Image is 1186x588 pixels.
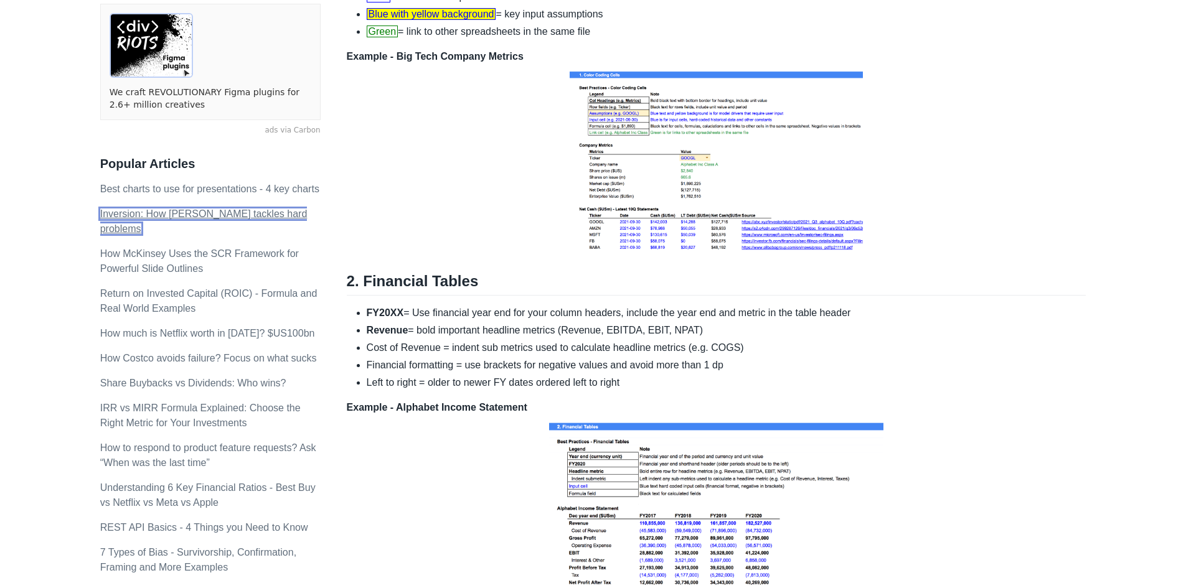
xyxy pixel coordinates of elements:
[347,51,524,62] strong: Example - Big Tech Company Metrics
[100,184,319,194] a: Best charts to use for presentations - 4 key charts
[367,8,496,20] span: Blue with yellow background
[100,403,301,428] a: IRR vs MIRR Formula Explained: Choose the Right Metric for Your Investments
[367,24,1086,39] li: = link to other spreadsheets in the same file
[100,288,318,314] a: Return on Invested Capital (ROIC) - Formula and Real World Examples
[367,358,1086,373] li: Financial formatting = use brackets for negative values and avoid more than 1 dp
[100,442,316,468] a: How to respond to product feature requests? Ask “When was the last time”
[347,272,1086,296] h2: 2. Financial Tables
[100,125,321,136] a: ads via Carbon
[367,307,404,318] strong: FY20XX
[100,378,286,388] a: Share Buybacks vs Dividends: Who wins?
[567,64,866,257] img: COLORCODE
[100,482,316,508] a: Understanding 6 Key Financial Ratios - Best Buy vs Netflix vs Meta vs Apple
[100,328,315,338] a: How much is Netflix worth in [DATE]? $US100bn
[367,7,1086,22] li: = key input assumptions
[367,340,1086,355] li: Cost of Revenue = indent sub metrics used to calculate headline metrics (e.g. COGS)
[100,208,308,234] a: Inversion: How [PERSON_NAME] tackles hard problems
[110,86,311,111] a: We craft REVOLUTIONARY Figma plugins for 2.6+ million creatives
[100,547,296,572] a: 7 Types of Bias - Survivorship, Confirmation, Framing and More Examples
[100,522,308,533] a: REST API Basics - 4 Things you Need to Know
[367,323,1086,338] li: = bold important headline metrics (Revenue, EBITDA, EBIT, NPAT)
[100,156,321,172] h3: Popular Articles
[110,13,193,78] img: ads via Carbon
[347,402,527,413] strong: Example - Alphabet Income Statement
[367,325,408,335] strong: Revenue
[367,306,1086,320] li: = Use financial year end for your column headers, include the year end and metric in the table he...
[100,353,317,363] a: How Costco avoids failure? Focus on what sucks
[367,375,1086,390] li: Left to right = older to newer FY dates ordered left to right
[100,248,299,274] a: How McKinsey Uses the SCR Framework for Powerful Slide Outlines
[367,26,398,37] span: Green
